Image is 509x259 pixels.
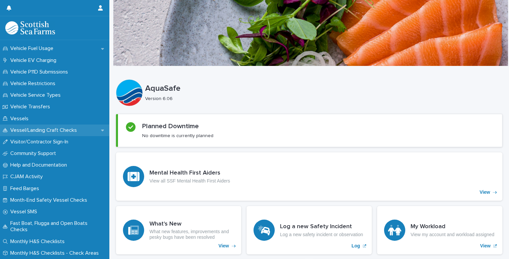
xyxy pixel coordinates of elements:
p: View [480,189,490,195]
p: Log [352,243,360,249]
p: Help and Documentation [8,162,72,168]
p: Vehicle EV Charging [8,57,62,64]
a: View [116,206,241,254]
p: Monthly H&S Checklists - Check Areas [8,250,104,256]
p: Vehicle P11D Submissions [8,69,73,75]
p: No downtime is currently planned [142,133,213,139]
p: Community Support [8,150,61,157]
p: Vehicle Fuel Usage [8,45,59,52]
p: Vessels [8,116,34,122]
p: Visitor/Contractor Sign-In [8,139,74,145]
h3: Mental Health First Aiders [149,170,230,177]
p: View all SSF Mental Health First Aiders [149,178,230,184]
p: AquaSafe [145,84,500,93]
p: Vehicle Service Types [8,92,66,98]
p: Fast Boat, Flugga and Open Boats Checks [8,220,109,233]
p: View my account and workload assigned [411,232,494,237]
p: Version 6.06 [145,96,497,102]
p: Vessel SMS [8,209,42,215]
p: Feed Barges [8,185,44,192]
img: bPIBxiqnSb2ggTQWdOVV [5,21,55,34]
p: CJAM Activity [8,174,48,180]
p: Month-End Safety Vessel Checks [8,197,92,203]
p: View [218,243,229,249]
p: Monthly H&S Checklists [8,238,70,245]
a: Log [247,206,372,254]
h3: What's New [149,221,234,228]
a: View [377,206,502,254]
p: Log a new safety incident or observation [280,232,363,237]
h2: Planned Downtime [142,122,199,130]
p: View [480,243,491,249]
h3: Log a new Safety Incident [280,223,363,231]
p: Vehicle Restrictions [8,80,61,87]
a: View [116,152,502,201]
h3: My Workload [411,223,494,231]
p: Vessel/Landing Craft Checks [8,127,82,133]
p: What new features, improvements and pesky bugs have been resolved [149,229,234,240]
p: Vehicle Transfers [8,104,55,110]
